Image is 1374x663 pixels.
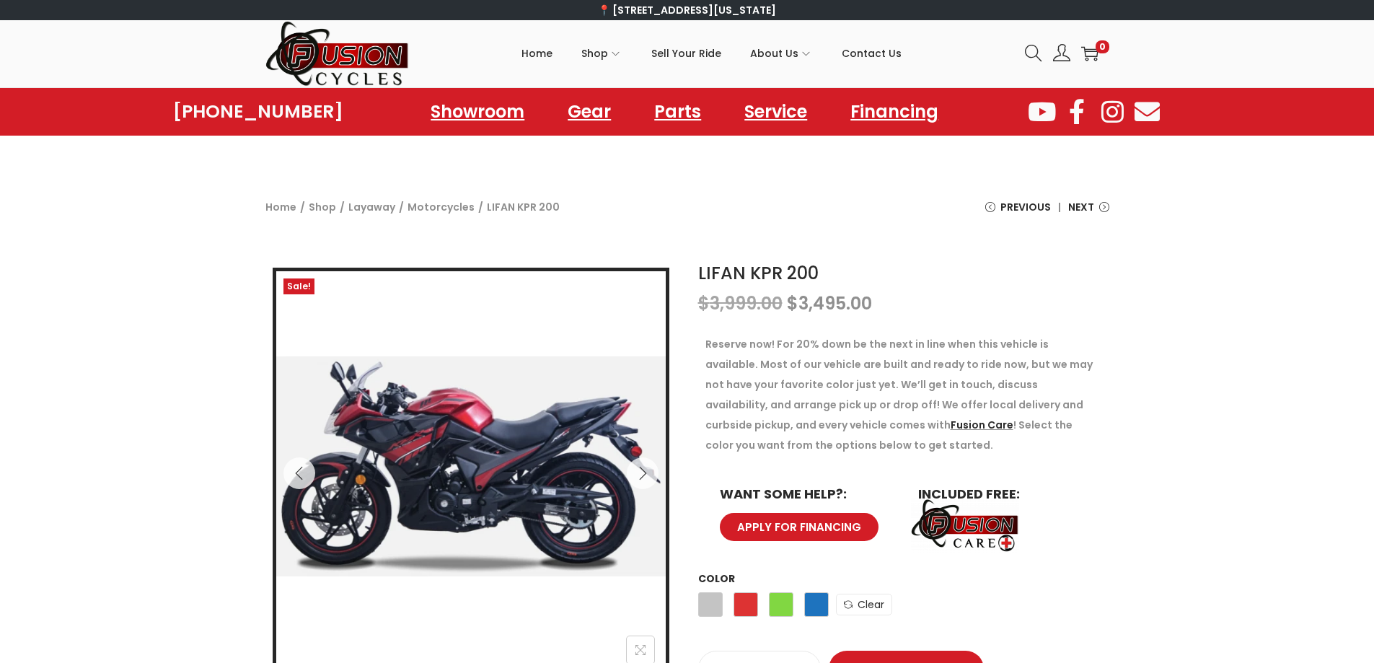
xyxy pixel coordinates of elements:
span: About Us [750,35,798,71]
span: / [399,197,404,217]
a: Fusion Care [951,418,1013,432]
p: Reserve now! For 20% down be the next in line when this vehicle is available. Most of our vehicle... [705,334,1102,455]
nav: Menu [416,95,953,128]
button: Next [627,457,659,489]
a: [PHONE_NUMBER] [173,102,343,122]
span: $ [698,291,710,315]
span: Sell Your Ride [651,35,721,71]
span: Previous [1000,197,1051,217]
a: Service [730,95,822,128]
label: Color [698,571,735,586]
a: APPLY FOR FINANCING [720,513,878,541]
a: Contact Us [842,21,902,86]
a: Financing [836,95,953,128]
bdi: 3,495.00 [787,291,872,315]
span: / [300,197,305,217]
a: Next [1068,197,1109,228]
a: Home [521,21,552,86]
img: LIFAN KPR 200 [276,271,666,661]
a: Sell Your Ride [651,21,721,86]
h6: WANT SOME HELP?: [720,488,889,501]
a: Shop [309,200,336,214]
a: Motorcycles [408,200,475,214]
a: 📍 [STREET_ADDRESS][US_STATE] [598,3,776,17]
span: APPLY FOR FINANCING [737,522,861,532]
span: / [478,197,483,217]
a: Previous [985,197,1051,228]
a: Gear [553,95,625,128]
a: Shop [581,21,622,86]
h6: INCLUDED FREE: [918,488,1088,501]
span: Shop [581,35,608,71]
a: Home [265,200,296,214]
span: $ [787,291,798,315]
a: About Us [750,21,813,86]
a: Clear [836,594,892,615]
a: 0 [1081,45,1098,62]
bdi: 3,999.00 [698,291,783,315]
nav: Primary navigation [410,21,1014,86]
span: Next [1068,197,1094,217]
a: Layaway [348,200,395,214]
span: Contact Us [842,35,902,71]
span: Home [521,35,552,71]
span: / [340,197,345,217]
a: Showroom [416,95,539,128]
img: Woostify retina logo [265,20,410,87]
span: LIFAN KPR 200 [487,197,560,217]
button: Previous [283,457,315,489]
a: Parts [640,95,715,128]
